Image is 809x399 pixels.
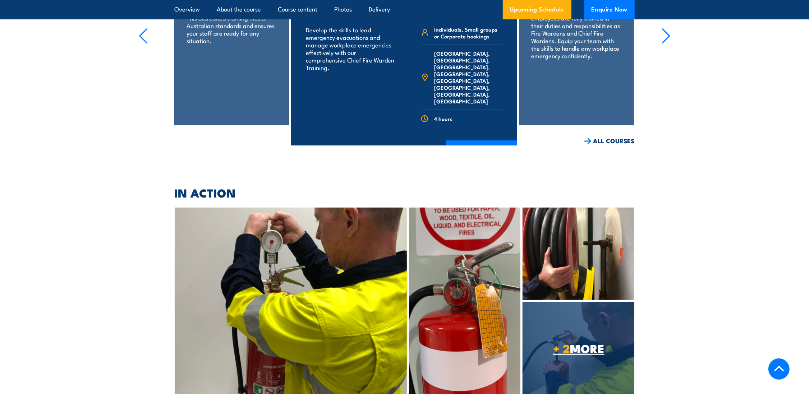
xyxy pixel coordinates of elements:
img: Inspect & Test Fire Blankets & Fire Extinguishers Training. [175,208,407,394]
strong: + 2 [553,339,570,357]
span: Individuals, Small groups or Corporate bookings [434,26,502,40]
p: Develop the skills to lead emergency evacuations and manage workplace emergencies effectively wit... [306,26,395,71]
a: COURSE DETAILS [446,140,517,159]
span: MORE [523,343,634,353]
img: Inspect & Test Fire Blankets & Fire Extinguishers Training. [523,208,634,300]
span: [GEOGRAPHIC_DATA], [GEOGRAPHIC_DATA], [GEOGRAPHIC_DATA], [GEOGRAPHIC_DATA], [GEOGRAPHIC_DATA], [G... [434,50,502,105]
a: ALL COURSES [584,137,635,145]
h2: IN ACTION [175,187,635,198]
span: 4 hours [434,115,452,122]
a: + 2MORE [523,302,634,394]
img: Inspect & Test Fire Blankets & Fire Extinguishers Training [409,208,520,394]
